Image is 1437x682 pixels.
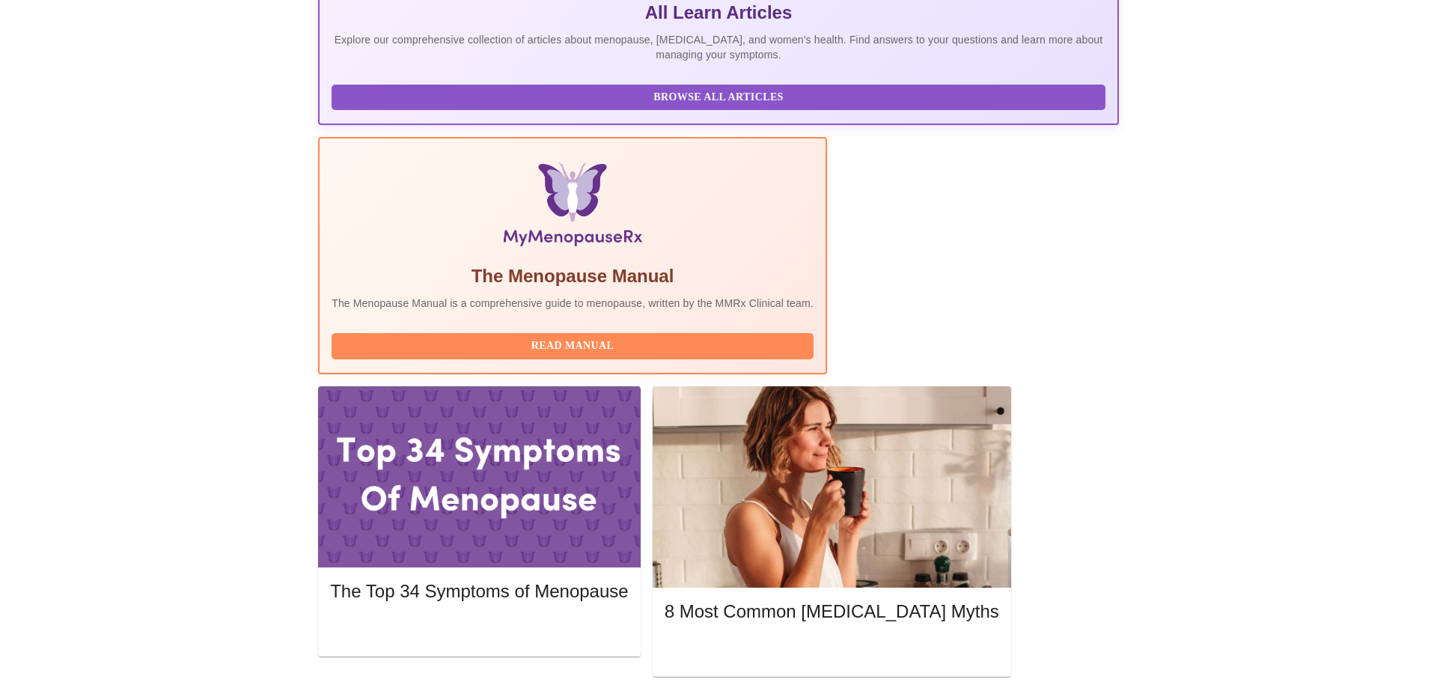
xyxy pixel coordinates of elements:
a: Read More [330,622,632,635]
h5: The Menopause Manual [332,264,814,288]
h5: 8 Most Common [MEDICAL_DATA] Myths [665,600,999,624]
a: Read More [665,643,1003,656]
span: Read More [345,621,613,639]
a: Browse All Articles [332,90,1109,103]
button: Read More [665,638,999,664]
button: Read More [330,617,628,643]
span: Browse All Articles [347,88,1090,107]
img: Menopause Manual [408,162,736,252]
span: Read More [680,642,984,660]
a: Read Manual [332,338,817,351]
span: Read Manual [347,337,799,356]
button: Browse All Articles [332,85,1105,111]
button: Read Manual [332,333,814,359]
p: Explore our comprehensive collection of articles about menopause, [MEDICAL_DATA], and women's hea... [332,32,1105,62]
h5: The Top 34 Symptoms of Menopause [330,579,628,603]
h5: All Learn Articles [332,1,1105,25]
p: The Menopause Manual is a comprehensive guide to menopause, written by the MMRx Clinical team. [332,296,814,311]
